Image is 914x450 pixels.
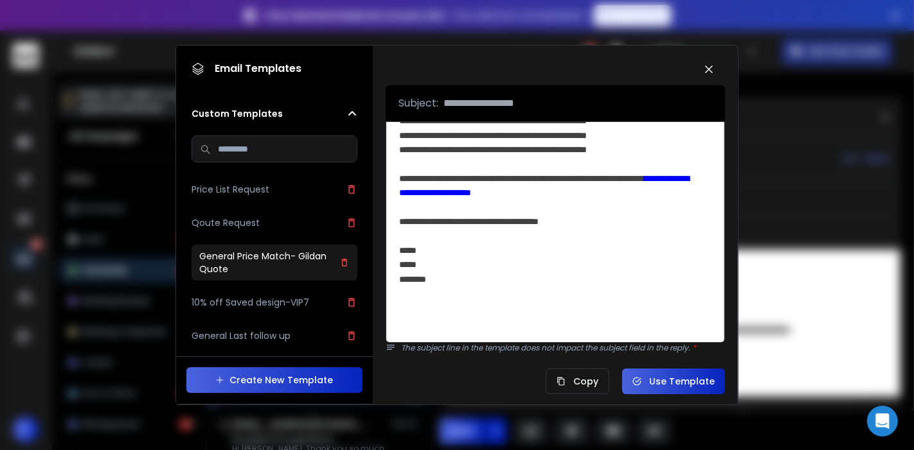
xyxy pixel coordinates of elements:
[546,368,609,394] button: Copy
[867,406,898,437] div: Open Intercom Messenger
[399,96,438,111] p: Subject:
[622,368,725,394] button: Use Template
[401,343,725,353] p: The subject line in the template does not impact the subject field in the
[670,342,696,353] span: reply.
